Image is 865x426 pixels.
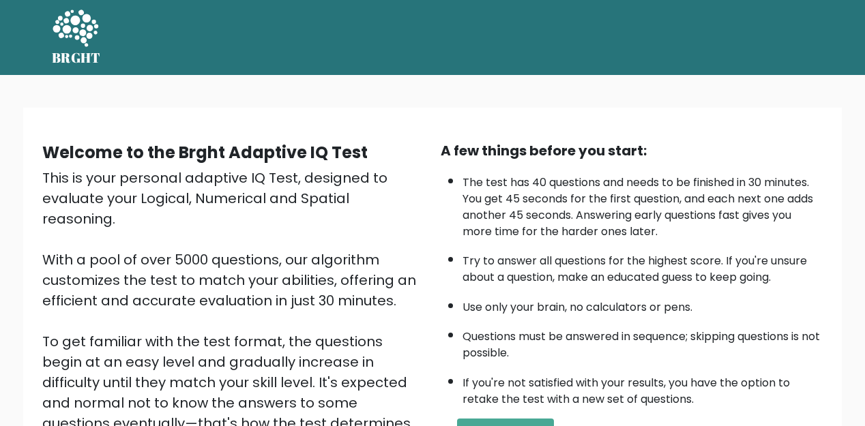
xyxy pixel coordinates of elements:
[463,168,823,240] li: The test has 40 questions and needs to be finished in 30 minutes. You get 45 seconds for the firs...
[42,141,368,164] b: Welcome to the Brght Adaptive IQ Test
[463,368,823,408] li: If you're not satisfied with your results, you have the option to retake the test with a new set ...
[463,322,823,361] li: Questions must be answered in sequence; skipping questions is not possible.
[52,50,101,66] h5: BRGHT
[52,5,101,70] a: BRGHT
[463,246,823,286] li: Try to answer all questions for the highest score. If you're unsure about a question, make an edu...
[463,292,823,316] li: Use only your brain, no calculators or pens.
[441,140,823,161] div: A few things before you start:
